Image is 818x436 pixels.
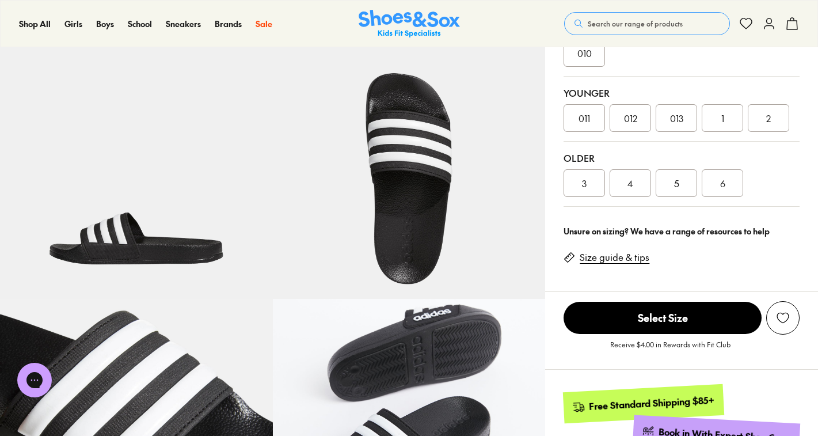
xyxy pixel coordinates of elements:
[273,26,546,299] img: 7-250953_1
[720,176,725,190] span: 6
[564,12,730,35] button: Search our range of products
[564,86,800,100] div: Younger
[166,18,201,30] a: Sneakers
[582,176,587,190] span: 3
[564,301,762,335] button: Select Size
[215,18,242,30] a: Brands
[96,18,114,30] a: Boys
[256,18,272,29] span: Sale
[766,111,771,125] span: 2
[12,359,58,401] iframe: Gorgias live chat messenger
[721,111,724,125] span: 1
[563,384,724,423] a: Free Standard Shipping $85+
[19,18,51,29] span: Shop All
[19,18,51,30] a: Shop All
[256,18,272,30] a: Sale
[564,151,800,165] div: Older
[64,18,82,30] a: Girls
[624,111,637,125] span: 012
[215,18,242,29] span: Brands
[674,176,679,190] span: 5
[670,111,683,125] span: 013
[166,18,201,29] span: Sneakers
[128,18,152,30] a: School
[564,302,762,334] span: Select Size
[580,251,649,264] a: Size guide & tips
[589,393,715,412] div: Free Standard Shipping $85+
[588,18,683,29] span: Search our range of products
[64,18,82,29] span: Girls
[579,111,590,125] span: 011
[577,46,592,60] span: 010
[627,176,633,190] span: 4
[564,225,800,237] div: Unsure on sizing? We have a range of resources to help
[359,10,460,38] a: Shoes & Sox
[96,18,114,29] span: Boys
[359,10,460,38] img: SNS_Logo_Responsive.svg
[766,301,800,335] button: Add to Wishlist
[610,339,731,360] p: Receive $4.00 in Rewards with Fit Club
[128,18,152,29] span: School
